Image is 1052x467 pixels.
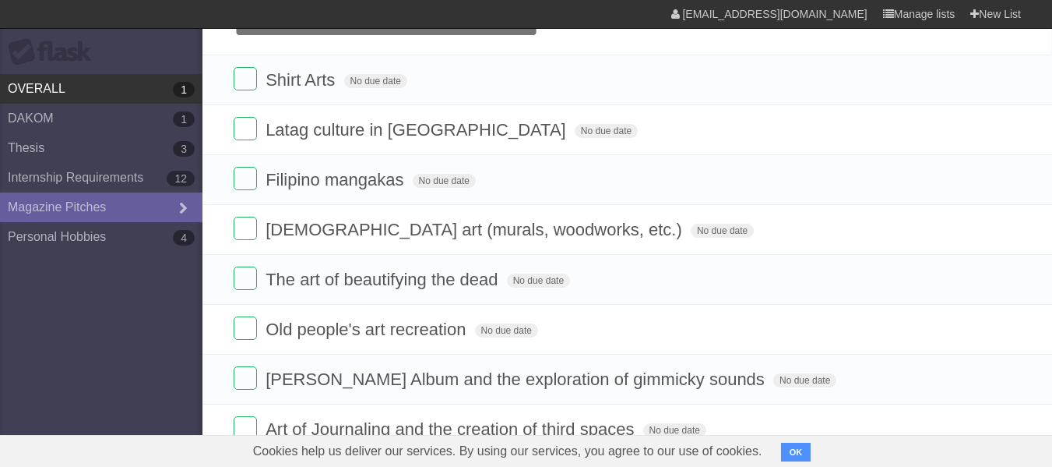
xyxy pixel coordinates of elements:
span: No due date [413,174,476,188]
span: [PERSON_NAME] Album and the exploration of gimmicky sounds [266,370,769,389]
span: No due date [475,324,538,338]
span: No due date [643,423,706,437]
span: Filipino mangakas [266,170,407,189]
span: No due date [773,373,836,387]
b: 1 [173,82,195,97]
label: Done [234,67,257,90]
label: Done [234,167,257,190]
button: OK [781,443,811,462]
b: 4 [173,230,195,246]
span: No due date [691,224,754,238]
span: Latag culture in [GEOGRAPHIC_DATA] [266,120,570,140]
label: Done [234,117,257,140]
span: No due date [507,274,570,288]
span: Cookies help us deliver our services. By using our services, you agree to our use of cookies. [237,436,778,467]
label: Done [234,267,257,290]
span: [DEMOGRAPHIC_DATA] art (murals, woodworks, etc.) [266,220,686,239]
span: Art of Journaling and the creation of third spaces [266,419,638,439]
span: No due date [575,124,638,138]
span: Shirt Arts [266,70,339,90]
div: Flask [8,38,101,66]
span: The art of beautifying the dead [266,270,501,289]
label: Done [234,217,257,240]
b: 1 [173,111,195,127]
b: 3 [173,141,195,157]
label: Done [234,366,257,390]
span: Old people's art recreation [266,320,470,339]
label: Done [234,416,257,440]
b: 12 [167,171,195,186]
span: No due date [344,74,407,88]
label: Done [234,317,257,340]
